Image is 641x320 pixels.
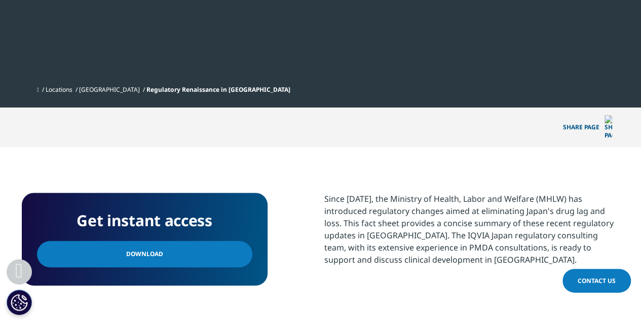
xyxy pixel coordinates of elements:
a: Locations [46,85,72,94]
span: Regulatory Renaissance in [GEOGRAPHIC_DATA] [146,85,290,94]
span: Download [126,248,163,260]
a: Download [37,241,252,267]
a: [GEOGRAPHIC_DATA] [79,85,140,94]
p: Share PAGE [555,108,620,147]
button: Cookie 設定 [7,290,32,315]
img: Share PAGE [605,115,612,139]
span: Contact Us [578,276,616,285]
a: Contact Us [562,269,631,293]
button: Share PAGEShare PAGE [555,108,620,147]
p: Since [DATE], the Ministry of Health, Labor and Welfare (MHLW) has introduced regulatory changes ... [324,193,620,273]
h4: Get instant access [37,208,252,233]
